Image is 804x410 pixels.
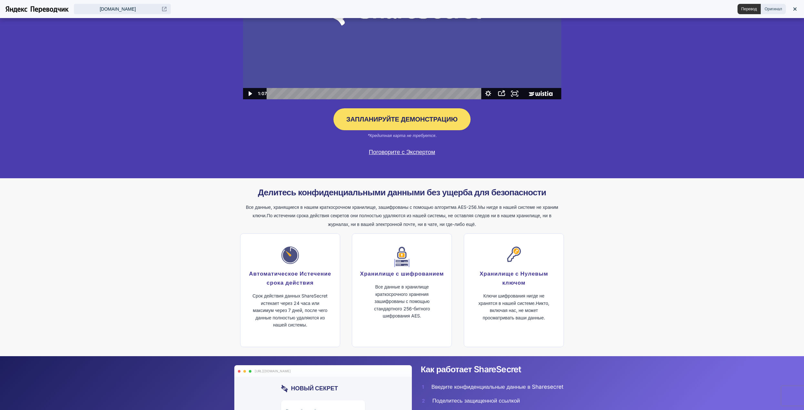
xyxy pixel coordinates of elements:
ya-tr-span: По истечении срока действия секретов они полностью удаляются из нашей системы, не оставляя следов... [267,213,551,227]
ya-tr-span: Поговорите с Экспертом [369,149,435,155]
button: Оригинал [761,4,786,14]
iframe: Контроллер Чата Drift Widget [772,378,796,402]
a: Яндекс Переводчик – словарь и онлайн перевод на английский, русский, немецкий, французский, украи... [30,5,69,13]
ya-tr-span: Введите конфиденциальные данные в Sharesecret [432,384,564,390]
a: Логотип Wistia — узнайте больше [521,88,561,99]
ya-tr-span: Автоматическое Истечение срока действия [249,270,331,286]
ya-tr-span: Ключи шифрования нигде не хранятся в нашей системе. [478,293,544,306]
button: Воспроизведение видео [243,88,256,99]
ya-tr-span: Как работает ShareSecret [421,364,521,374]
button: Открыть меню общего доступа [495,88,508,99]
ya-tr-span: Хранилище с шифрованием [360,270,444,277]
span: Перевод [741,7,757,11]
button: Перевод [738,4,761,14]
ya-tr-span: Все данные, хранящиеся в нашем краткосрочном хранилище, зашифрованы с помощью алгоритма AES-256. [246,204,478,210]
a: [DOMAIN_NAME] [74,4,171,14]
span: Оригинал [765,7,782,11]
a: Поговорите с Экспертом [243,149,561,156]
div: Панель Воспроизведения [272,88,478,99]
ya-tr-span: Все данные в хранилище краткосрочного хранения зашифрованы с помощью стандартного 256-битного шиф... [374,284,430,318]
button: Полноэкранный режим [508,88,521,99]
ya-tr-span: Хранилище с Нулевым ключом [480,270,548,286]
a: Запланируйте демонстрацию [333,108,471,130]
ya-tr-span: Запланируйте демонстрацию [346,115,458,123]
a: Искать в Яндексе [5,5,28,13]
ya-tr-span: Срок действия данных ShareSecret истекает через 24 часа или максимум через 7 дней, после чего дан... [252,293,328,327]
ya-tr-span: Новый Секрет [291,385,338,392]
button: Закрыть [791,5,799,13]
ya-tr-span: Поделитесь защищенной ссылкой [433,397,520,404]
button: Показать меню настроек [482,88,495,99]
ya-tr-span: Никто, включая нас, не может просматривать ваши данные. [483,300,550,320]
ya-tr-span: *Кредитная карта не требуется. [367,133,436,138]
ya-tr-span: [URL][DOMAIN_NAME] [255,369,291,373]
ya-tr-span: Делитесь конфиденциальными данными без ущерба для безопасности [258,187,546,197]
